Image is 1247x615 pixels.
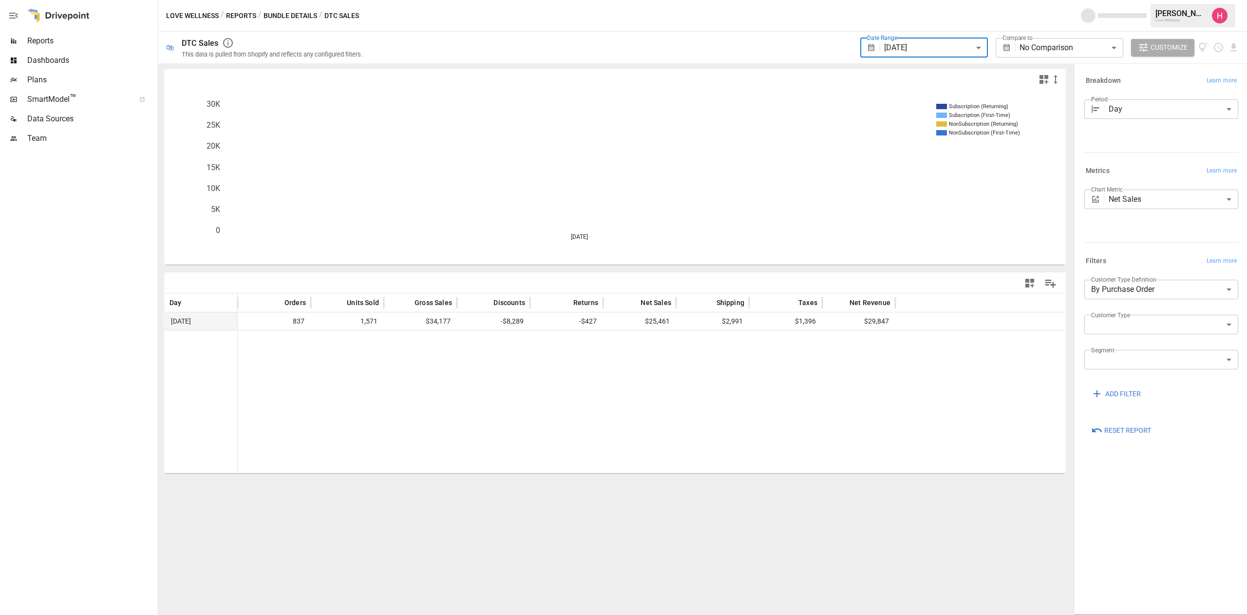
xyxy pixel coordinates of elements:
[1086,76,1121,86] h6: Breakdown
[319,10,322,22] div: /
[835,296,849,309] button: Sort
[1207,166,1237,176] span: Learn more
[27,113,156,125] span: Data Sources
[717,298,744,307] span: Shipping
[243,313,306,330] span: 837
[493,298,525,307] span: Discounts
[1084,280,1238,299] div: By Purchase Order
[27,35,156,47] span: Reports
[207,163,221,172] text: 15K
[1084,385,1148,403] button: ADD FILTER
[827,313,890,330] span: $29,847
[182,38,218,48] div: DTC Sales
[264,10,317,22] button: Bundle Details
[389,313,452,330] span: $34,177
[1207,76,1237,86] span: Learn more
[949,130,1020,136] text: NonSubscription (First-Time)
[207,184,221,193] text: 10K
[573,298,598,307] span: Returns
[270,296,283,309] button: Sort
[535,313,598,330] span: -$427
[207,120,221,130] text: 25K
[681,313,744,330] span: $2,991
[1086,256,1106,267] h6: Filters
[608,313,671,330] span: $25,461
[1002,34,1033,42] label: Compare to
[207,99,221,109] text: 30K
[183,296,196,309] button: Sort
[165,89,1066,265] svg: A chart.
[216,226,220,235] text: 0
[1207,256,1237,266] span: Learn more
[170,313,232,330] span: [DATE]
[641,298,671,307] span: Net Sales
[626,296,640,309] button: Sort
[207,141,221,151] text: 20K
[182,51,362,58] div: This data is pulled from Shopify and reflects any configured filters.
[1155,18,1206,22] div: Love Wellness
[400,296,414,309] button: Sort
[1104,424,1151,437] span: Reset Report
[1091,95,1108,103] label: Period
[1091,311,1130,319] label: Customer Type
[462,313,525,330] span: -$8,289
[884,43,907,52] span: [DATE]
[1109,190,1238,209] div: Net Sales
[211,205,221,214] text: 5K
[284,298,306,307] span: Orders
[571,233,588,240] text: [DATE]
[949,112,1010,118] text: Subscription (First-Time)
[27,133,156,144] span: Team
[1084,422,1158,440] button: Reset Report
[166,43,174,52] div: 🛍
[1109,99,1238,119] div: Day
[949,103,1008,110] text: Subscription (Returning)
[347,298,379,307] span: Units Sold
[316,313,379,330] span: 1,571
[332,296,346,309] button: Sort
[479,296,492,309] button: Sort
[1212,8,1228,23] img: Hayley Rovet
[798,298,817,307] span: Taxes
[1206,2,1233,29] button: Hayley Rovet
[1020,38,1123,58] div: No Comparison
[850,298,890,307] span: Net Revenue
[27,94,129,105] span: SmartModel
[1091,185,1123,193] label: Chart Metric
[1091,275,1156,284] label: Customer Type Definition
[70,92,76,104] span: ™
[226,10,256,22] button: Reports
[27,55,156,66] span: Dashboards
[754,313,817,330] span: $1,396
[1039,272,1061,294] button: Manage Columns
[166,10,219,22] button: Love Wellness
[784,296,797,309] button: Sort
[949,121,1018,127] text: NonSubscription (Returning)
[258,10,262,22] div: /
[1198,39,1209,57] button: View documentation
[170,298,182,307] span: Day
[1155,9,1206,18] div: [PERSON_NAME]
[559,296,572,309] button: Sort
[27,74,156,86] span: Plans
[1213,42,1224,53] button: Schedule report
[867,34,897,42] label: Date Range
[1091,346,1114,354] label: Segment
[1151,41,1188,54] span: Customize
[415,298,452,307] span: Gross Sales
[702,296,716,309] button: Sort
[221,10,224,22] div: /
[1131,39,1194,57] button: Customize
[1228,42,1239,53] button: Download report
[1086,166,1110,176] h6: Metrics
[1105,388,1141,400] span: ADD FILTER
